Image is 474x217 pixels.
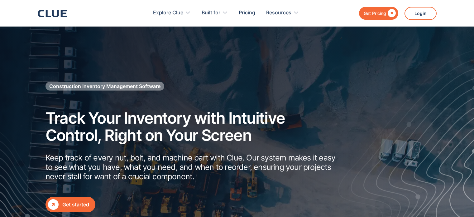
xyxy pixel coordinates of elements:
div: Resources [266,3,299,23]
div: Explore Clue [153,3,183,23]
a: Get started [45,197,95,212]
div: Resources [266,3,291,23]
h2: Track Your Inventory with Intuitive Control, Right on Your Screen [45,110,342,144]
div: Built for [202,3,228,23]
div:  [386,9,396,17]
a: Pricing [239,3,255,23]
h1: Construction Inventory Management Software [49,83,160,90]
div: Explore Clue [153,3,191,23]
a: Login [405,7,437,20]
a: Get Pricing [359,7,398,20]
p: Keep track of every nut, bolt, and machine part with Clue. Our system makes it easy to see what y... [45,153,342,181]
div: Get Pricing [364,9,386,17]
div: Built for [202,3,220,23]
div:  [48,199,59,210]
div: Get started [62,201,89,209]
